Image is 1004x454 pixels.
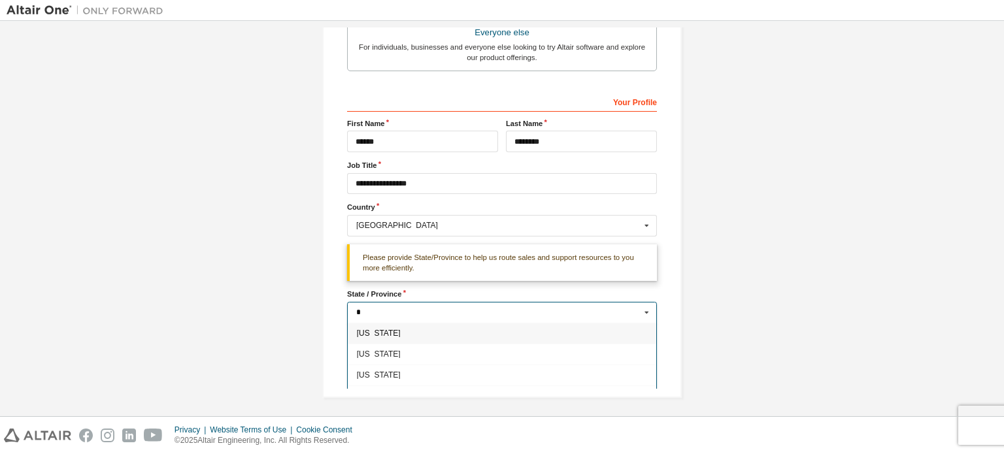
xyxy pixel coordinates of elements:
label: State / Province [347,289,657,299]
span: [US_STATE] [357,329,648,337]
div: Privacy [175,425,210,435]
img: Altair One [7,4,170,17]
img: instagram.svg [101,429,114,442]
img: facebook.svg [79,429,93,442]
label: Job Title [347,160,657,170]
span: [US_STATE] [357,371,648,379]
div: Website Terms of Use [210,425,296,435]
p: © 2025 Altair Engineering, Inc. All Rights Reserved. [175,435,360,446]
img: youtube.svg [144,429,163,442]
span: [US_STATE] [357,350,648,358]
div: Everyone else [356,24,648,42]
div: Your Profile [347,91,657,112]
div: [GEOGRAPHIC_DATA] [356,221,641,229]
div: Please provide State/Province to help us route sales and support resources to you more efficiently. [347,244,657,282]
div: For individuals, businesses and everyone else looking to try Altair software and explore our prod... [356,42,648,63]
img: altair_logo.svg [4,429,71,442]
div: Cookie Consent [296,425,360,435]
label: Country [347,202,657,212]
label: First Name [347,118,498,129]
label: Last Name [506,118,657,129]
img: linkedin.svg [122,429,136,442]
